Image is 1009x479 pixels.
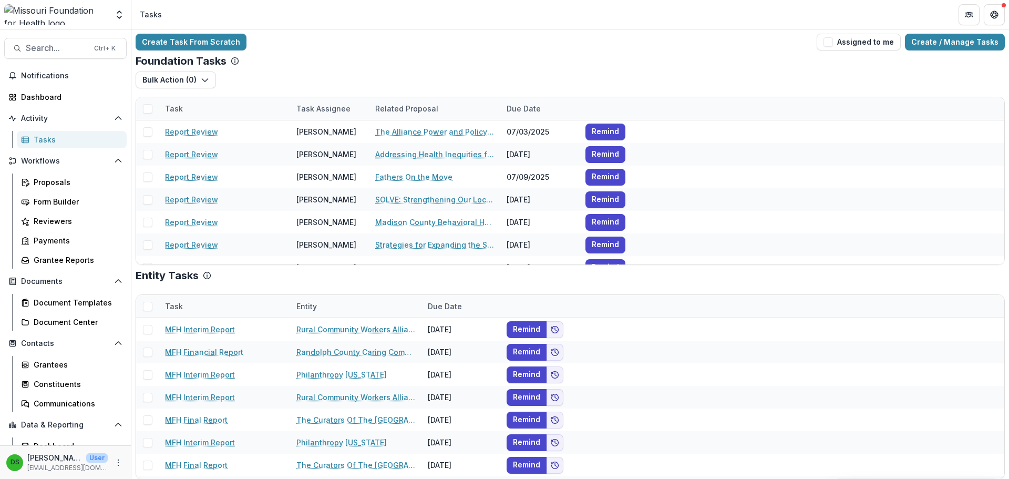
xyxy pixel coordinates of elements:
[296,437,387,448] a: Philanthropy [US_STATE]
[17,395,127,412] a: Communications
[296,239,356,250] div: [PERSON_NAME]
[375,194,494,205] a: SOLVE: Strengthening Our Local Voices to End Firearm Violence
[984,4,1005,25] button: Get Help
[165,194,218,205] a: Report Review
[17,294,127,311] a: Document Templates
[296,460,415,471] a: The Curators Of The [GEOGRAPHIC_DATA][US_STATE]
[421,431,500,454] div: [DATE]
[17,251,127,269] a: Grantee Reports
[547,321,563,338] button: Add to friends
[547,457,563,474] button: Add to friends
[290,295,421,318] div: Entity
[136,72,216,88] button: Bulk Action (0)
[585,214,625,231] button: Remind
[21,157,110,166] span: Workflows
[159,97,290,120] div: Task
[296,369,387,380] a: Philanthropy [US_STATE]
[296,324,415,335] a: Rural Community Workers Alliance
[500,143,579,166] div: [DATE]
[165,437,235,448] a: MFH Interim Report
[34,254,118,266] div: Grantee Reports
[375,217,494,228] a: Madison County Behavioral Health Initiative
[34,134,118,145] div: Tasks
[500,97,579,120] div: Due Date
[547,412,563,429] button: Add to friends
[500,103,547,114] div: Due Date
[507,457,547,474] button: Remind
[21,421,110,430] span: Data & Reporting
[165,239,218,250] a: Report Review
[34,177,118,188] div: Proposals
[159,301,189,312] div: Task
[369,103,445,114] div: Related Proposal
[905,34,1005,50] a: Create / Manage Tasks
[421,454,500,476] div: [DATE]
[296,217,356,228] div: [PERSON_NAME]
[27,463,108,473] p: [EMAIL_ADDRESS][DOMAIN_NAME]
[165,149,218,160] a: Report Review
[17,313,127,331] a: Document Center
[136,34,246,50] a: Create Task From Scratch
[500,256,579,279] div: [DATE]
[4,273,127,290] button: Open Documents
[421,341,500,363] div: [DATE]
[547,434,563,451] button: Add to friends
[165,392,235,403] a: MFH Interim Report
[4,416,127,433] button: Open Data & Reporting
[34,235,118,246] div: Payments
[34,441,118,452] div: Dashboard
[34,379,118,390] div: Constituents
[165,414,228,425] a: MFH Final Report
[165,369,235,380] a: MFH Interim Report
[585,124,625,140] button: Remind
[421,318,500,341] div: [DATE]
[4,4,108,25] img: Missouri Foundation for Health logo
[159,295,290,318] div: Task
[165,460,228,471] a: MFH Final Report
[86,453,108,463] p: User
[369,97,500,120] div: Related Proposal
[585,237,625,253] button: Remind
[585,169,625,186] button: Remind
[27,452,82,463] p: [PERSON_NAME]
[421,386,500,409] div: [DATE]
[507,366,547,383] button: Remind
[296,149,356,160] div: [PERSON_NAME]
[17,212,127,230] a: Reviewers
[817,34,901,50] button: Assigned to me
[375,239,494,250] a: Strategies for Expanding the SLPS Healthy Schools Movement
[26,43,88,53] span: Search...
[296,194,356,205] div: [PERSON_NAME]
[547,366,563,383] button: Add to friends
[21,114,110,123] span: Activity
[296,126,356,137] div: [PERSON_NAME]
[507,389,547,406] button: Remind
[507,344,547,361] button: Remind
[17,375,127,393] a: Constituents
[296,346,415,358] a: Randolph County Caring Community Inc
[112,4,127,25] button: Open entity switcher
[136,7,166,22] nav: breadcrumb
[34,196,118,207] div: Form Builder
[290,97,369,120] div: Task Assignee
[34,398,118,409] div: Communications
[547,344,563,361] button: Add to friends
[421,409,500,431] div: [DATE]
[375,262,494,273] a: Critical Assess Response & Engagement (CARE) Implementation project
[21,91,118,103] div: Dashboard
[4,335,127,352] button: Open Contacts
[421,295,500,318] div: Due Date
[507,321,547,338] button: Remind
[165,262,218,273] a: Report Review
[165,217,218,228] a: Report Review
[500,120,579,143] div: 07/03/2025
[165,171,218,182] a: Report Review
[17,437,127,455] a: Dashboard
[421,363,500,386] div: [DATE]
[585,259,625,276] button: Remind
[165,346,243,358] a: MFH Financial Report
[34,216,118,227] div: Reviewers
